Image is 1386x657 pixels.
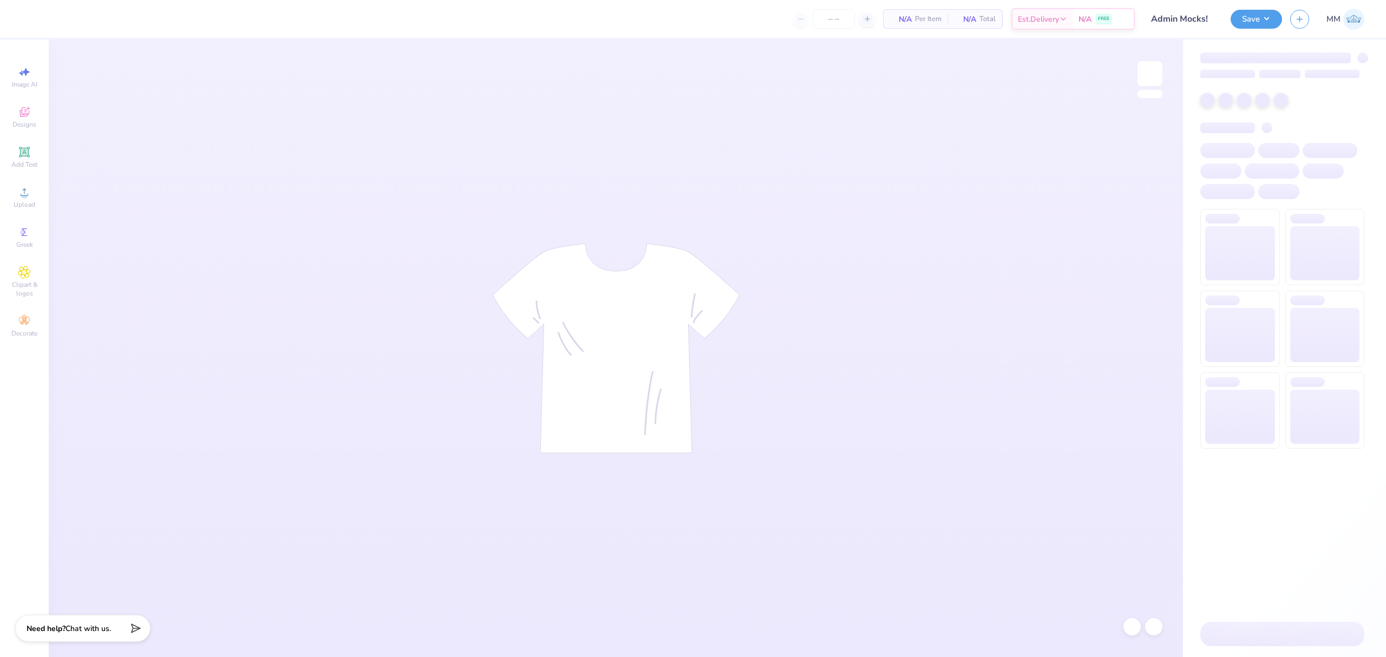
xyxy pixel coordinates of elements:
[11,160,37,169] span: Add Text
[1078,14,1091,25] span: N/A
[66,623,111,634] span: Chat with us.
[1326,13,1341,25] span: MM
[5,280,43,298] span: Clipart & logos
[12,80,37,89] span: Image AI
[1143,8,1222,30] input: Untitled Design
[954,14,976,25] span: N/A
[1018,14,1059,25] span: Est. Delivery
[1231,10,1282,29] button: Save
[979,14,996,25] span: Total
[813,9,855,29] input: – –
[890,14,912,25] span: N/A
[12,120,36,129] span: Designs
[1326,9,1364,30] a: MM
[11,329,37,338] span: Decorate
[1098,15,1109,23] span: FREE
[14,200,35,209] span: Upload
[492,243,740,454] img: tee-skeleton.svg
[16,240,33,249] span: Greek
[915,14,942,25] span: Per Item
[27,623,66,634] strong: Need help?
[1343,9,1364,30] img: Mariah Myssa Salurio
